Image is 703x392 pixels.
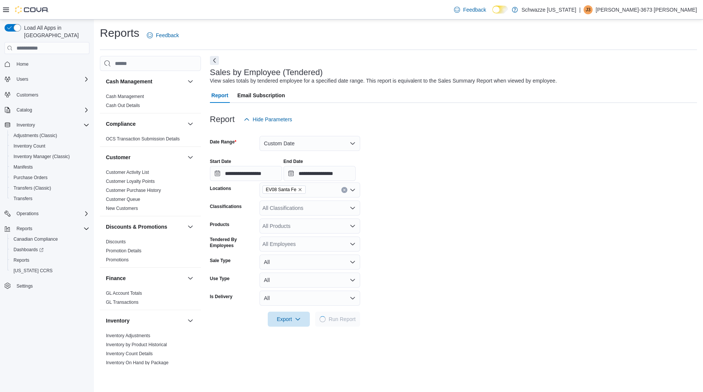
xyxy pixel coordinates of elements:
[106,94,144,99] a: Cash Management
[2,74,92,84] button: Users
[11,152,89,161] span: Inventory Manager (Classic)
[259,136,360,151] button: Custom Date
[259,255,360,270] button: All
[14,185,51,191] span: Transfers (Classic)
[186,119,195,128] button: Compliance
[17,92,38,98] span: Customers
[106,248,142,253] a: Promotion Details
[210,237,256,249] label: Tendered By Employees
[2,105,92,115] button: Catalog
[8,162,92,172] button: Manifests
[2,223,92,234] button: Reports
[272,312,305,327] span: Export
[268,312,310,327] button: Export
[210,185,231,191] label: Locations
[14,154,70,160] span: Inventory Manager (Classic)
[584,5,593,14] div: John-3673 Montoya
[106,342,167,347] a: Inventory by Product Historical
[298,187,302,192] button: Remove EV08 Santa Fe from selection in this group
[14,236,58,242] span: Canadian Compliance
[463,6,486,14] span: Feedback
[14,268,53,274] span: [US_STATE] CCRS
[11,266,89,275] span: Washington CCRS
[5,56,89,311] nav: Complex example
[210,158,231,164] label: Start Date
[211,88,228,103] span: Report
[106,257,129,263] span: Promotions
[266,186,296,193] span: EV08 Santa Fe
[100,134,201,146] div: Compliance
[8,130,92,141] button: Adjustments (Classic)
[11,163,36,172] a: Manifests
[106,274,126,282] h3: Finance
[106,223,167,231] h3: Discounts & Promotions
[11,245,47,254] a: Dashboards
[14,75,89,84] span: Users
[100,26,139,41] h1: Reports
[106,291,142,296] a: GL Account Totals
[11,131,60,140] a: Adjustments (Classic)
[11,184,89,193] span: Transfers (Classic)
[259,291,360,306] button: All
[262,185,306,194] span: EV08 Santa Fe
[106,239,126,245] span: Discounts
[100,289,201,310] div: Finance
[106,317,130,324] h3: Inventory
[11,184,54,193] a: Transfers (Classic)
[17,226,32,232] span: Reports
[106,197,140,202] a: Customer Queue
[11,256,89,265] span: Reports
[21,24,89,39] span: Load All Apps in [GEOGRAPHIC_DATA]
[17,76,28,82] span: Users
[284,166,356,181] input: Press the down key to open a popover containing a calendar.
[106,169,149,175] span: Customer Activity List
[144,28,182,43] a: Feedback
[17,122,35,128] span: Inventory
[106,178,155,184] span: Customer Loyalty Points
[106,351,153,356] a: Inventory Count Details
[156,32,179,39] span: Feedback
[8,255,92,265] button: Reports
[100,237,201,267] div: Discounts & Promotions
[14,224,89,233] span: Reports
[14,247,44,253] span: Dashboards
[106,290,142,296] span: GL Account Totals
[14,143,45,149] span: Inventory Count
[11,152,73,161] a: Inventory Manager (Classic)
[210,276,229,282] label: Use Type
[14,60,32,69] a: Home
[106,188,161,193] a: Customer Purchase History
[284,158,303,164] label: End Date
[210,115,235,124] h3: Report
[186,316,195,325] button: Inventory
[106,205,138,211] span: New Customers
[11,194,35,203] a: Transfers
[14,224,35,233] button: Reports
[14,90,41,100] a: Customers
[106,120,184,128] button: Compliance
[106,154,130,161] h3: Customer
[11,142,89,151] span: Inventory Count
[106,333,150,338] a: Inventory Adjustments
[106,136,180,142] span: OCS Transaction Submission Details
[11,245,89,254] span: Dashboards
[14,106,89,115] span: Catalog
[210,77,557,85] div: View sales totals by tendered employee for a specified date range. This report is equivalent to t...
[106,103,140,108] a: Cash Out Details
[8,183,92,193] button: Transfers (Classic)
[14,282,36,291] a: Settings
[315,312,360,327] button: LoadingRun Report
[253,116,292,123] span: Hide Parameters
[237,88,285,103] span: Email Subscription
[14,175,48,181] span: Purchase Orders
[11,142,48,151] a: Inventory Count
[14,121,89,130] span: Inventory
[492,6,508,14] input: Dark Mode
[329,315,356,323] span: Run Report
[17,283,33,289] span: Settings
[350,241,356,247] button: Open list of options
[451,2,489,17] a: Feedback
[11,173,51,182] a: Purchase Orders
